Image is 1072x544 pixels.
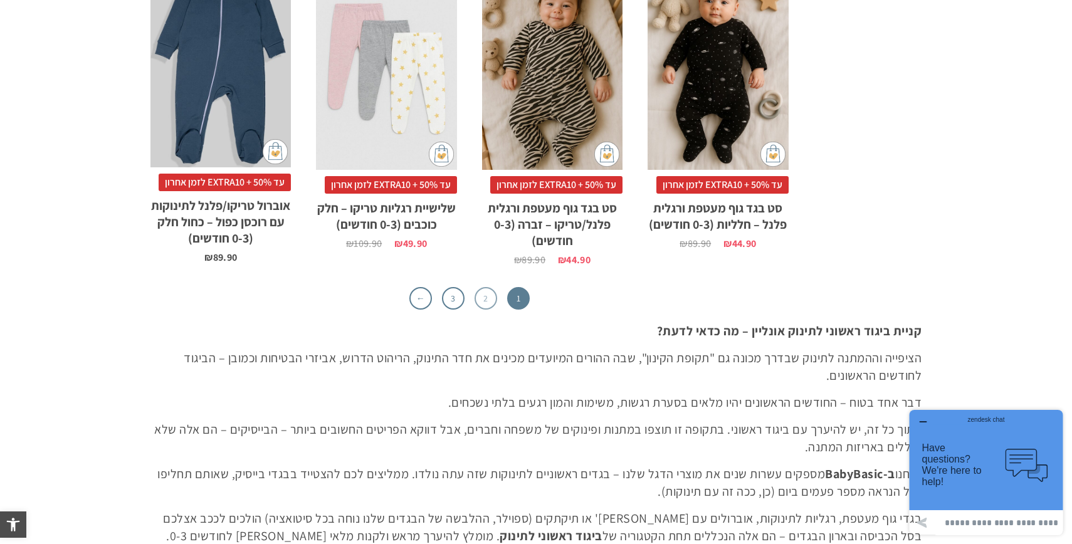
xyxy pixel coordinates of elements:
span: ₪ [723,237,732,250]
bdi: 44.90 [558,253,591,266]
bdi: 89.90 [514,253,545,266]
span: עד 50% + EXTRA10 לזמן אחרון [490,176,623,194]
span: עד 50% + EXTRA10 לזמן אחרון [159,174,291,191]
p: דבר אחד בטוח – החודשים הראשונים יהיו מלאים בסערת רגשות, משימות והמון רגעים בלתי נשכחים. [150,394,922,411]
strong: ביגוד ראשוני לתינוק [500,528,602,544]
span: ₪ [680,237,687,250]
p: הציפייה וההמתנה לתינוק שבדרך מכונה גם "תקופת הקינון", שבה ההורים המיועדים מכינים את חדר התינוק, ה... [150,349,922,384]
bdi: 89.90 [204,251,237,264]
img: cat-mini-atc.png [429,142,454,167]
span: ₪ [394,237,402,250]
span: ₪ [346,237,354,250]
strong: ב-BabyBasic [825,466,895,482]
bdi: 109.90 [346,237,382,250]
img: cat-mini-atc.png [760,142,786,167]
a: עמוד 3 [442,287,465,310]
p: בתוך כל זה, יש להיערך עם ביגוד ראשוני. בתקופה זו תוצפו במתנות ופינוקים של משפחה וחברים, אבל דווקא... [150,421,922,456]
bdi: 49.90 [394,237,427,250]
h2: סט בגד גוף מעטפת ורגלית פלנל/טריקו – זברה (0-3 חודשים) [482,194,623,249]
strong: קניית ביגוד ראשוני לתינוק אונליין – מה כדאי לדעת? [657,323,922,339]
a: ← [409,287,432,310]
p: אנחנו מספקים עשרות שנים את מוצרי הדגל שלנו – בגדים ראשוניים לתינוקות שזה עתה נולדו. ממליצים לכם ל... [150,465,922,500]
span: עד 50% + EXTRA10 לזמן אחרון [656,176,789,194]
img: cat-mini-atc.png [263,139,288,164]
span: ₪ [514,253,522,266]
img: cat-mini-atc.png [594,142,619,167]
h2: סט בגד גוף מעטפת ורגלית פלנל – חלליות (0-3 חודשים) [648,194,788,233]
a: עמוד 2 [475,287,497,310]
h2: שלישיית רגליות טריקו – חלק כוכבים (0-3 חודשים) [316,194,456,233]
span: ₪ [558,253,566,266]
iframe: פותח יישומון שאפשר לשוחח בו בצ'אט עם אחד הנציגים שלנו [905,405,1068,540]
nav: עימוד מוצר [150,287,788,310]
span: עמוד 1 [507,287,530,310]
bdi: 89.90 [680,237,711,250]
span: ₪ [204,251,213,264]
h2: אוברול טריקו/פלנל לתינוקות עם רוכסן כפול – כחול חלק (0-3 חודשים) [150,191,291,246]
bdi: 44.90 [723,237,756,250]
span: עד 50% + EXTRA10 לזמן אחרון [325,176,457,194]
